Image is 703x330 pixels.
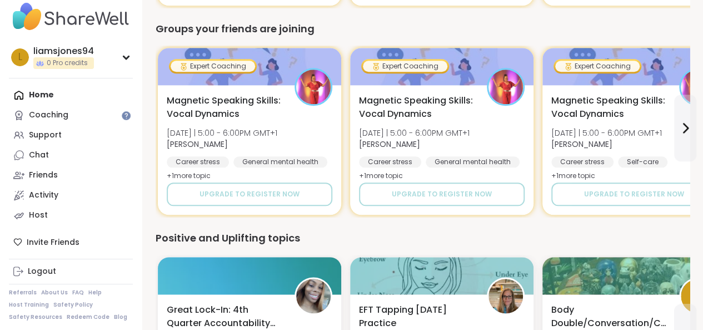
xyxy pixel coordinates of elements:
[9,313,62,321] a: Safety Resources
[9,145,133,165] a: Chat
[122,111,131,120] iframe: Spotlight
[9,205,133,225] a: Host
[9,165,133,185] a: Friends
[555,61,640,72] div: Expert Coaching
[488,279,523,313] img: Jill_B_Gratitude
[359,183,525,206] button: Upgrade to register now
[167,183,332,206] button: Upgrade to register now
[156,21,690,37] div: Groups your friends are joining
[167,156,229,168] div: Career stress
[296,70,331,104] img: Lisa_LaCroix
[359,94,475,121] span: Magnetic Speaking Skills: Vocal Dynamics
[363,61,447,72] div: Expert Coaching
[296,279,331,313] img: seasonzofapril
[9,125,133,145] a: Support
[171,61,255,72] div: Expert Coaching
[114,313,127,321] a: Blog
[67,313,109,321] a: Redeem Code
[29,130,62,141] div: Support
[359,156,421,168] div: Career stress
[29,210,48,221] div: Host
[9,232,133,252] div: Invite Friends
[9,301,49,309] a: Host Training
[426,156,520,168] div: General mental health
[618,156,667,168] div: Self-care
[200,189,300,199] span: Upgrade to register now
[167,139,228,150] b: [PERSON_NAME]
[53,301,93,309] a: Safety Policy
[29,150,49,161] div: Chat
[33,45,94,57] div: liamsjones94
[359,139,420,150] b: [PERSON_NAME]
[29,110,68,121] div: Coaching
[359,127,470,139] span: [DATE] | 5:00 - 6:00PM GMT+1
[488,70,523,104] img: Lisa_LaCroix
[392,189,492,199] span: Upgrade to register now
[9,262,133,282] a: Logout
[359,303,475,330] span: EFT Tapping [DATE] Practice
[584,189,684,199] span: Upgrade to register now
[18,50,22,65] span: l
[9,185,133,205] a: Activity
[29,190,58,201] div: Activity
[233,156,327,168] div: General mental health
[9,105,133,125] a: Coaching
[47,58,88,68] span: 0 Pro credits
[29,170,58,181] div: Friends
[551,156,614,168] div: Career stress
[551,303,667,330] span: Body Double/Conversation/Chill
[156,230,690,246] div: Positive and Uplifting topics
[167,94,282,121] span: Magnetic Speaking Skills: Vocal Dynamics
[72,289,84,297] a: FAQ
[41,289,68,297] a: About Us
[551,139,612,150] b: [PERSON_NAME]
[167,303,282,330] span: Great Lock-In: 4th Quarter Accountability Partner
[167,127,277,139] span: [DATE] | 5:00 - 6:00PM GMT+1
[551,94,667,121] span: Magnetic Speaking Skills: Vocal Dynamics
[88,289,102,297] a: Help
[28,266,56,277] div: Logout
[9,289,37,297] a: Referrals
[551,127,662,139] span: [DATE] | 5:00 - 6:00PM GMT+1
